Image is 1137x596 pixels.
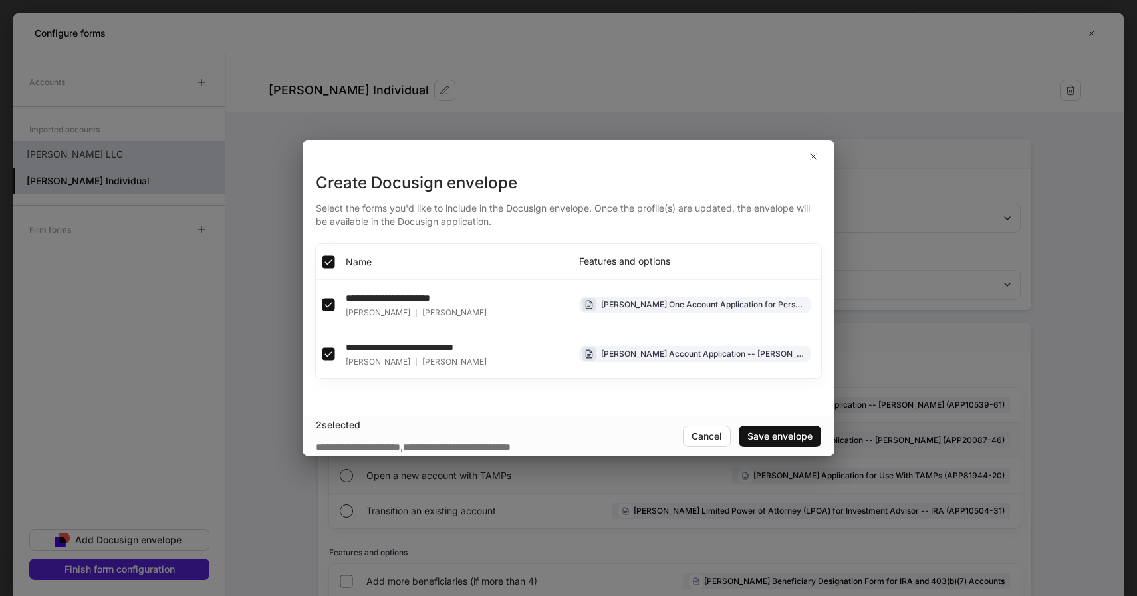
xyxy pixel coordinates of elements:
div: Cancel [692,430,722,443]
button: Cancel [683,426,731,447]
button: Save envelope [739,426,821,447]
th: Features and options [568,244,821,280]
span: Name [346,255,372,269]
div: Save envelope [747,430,813,443]
span: [PERSON_NAME] [422,357,487,367]
div: 2 selected [316,418,683,432]
span: [PERSON_NAME] [422,307,487,318]
div: Select the forms you'd like to include in the Docusign envelope. Once the profile(s) are updated,... [316,194,821,228]
div: [PERSON_NAME] [346,307,487,318]
div: , [316,440,511,454]
div: [PERSON_NAME] Account Application -- [PERSON_NAME] (APP10539-61) [601,347,805,360]
div: Create Docusign envelope [316,172,821,194]
div: [PERSON_NAME] [346,357,487,367]
div: [PERSON_NAME] One Account Application for Personal Accounts -- Individual (APP13582-45) [601,298,805,311]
